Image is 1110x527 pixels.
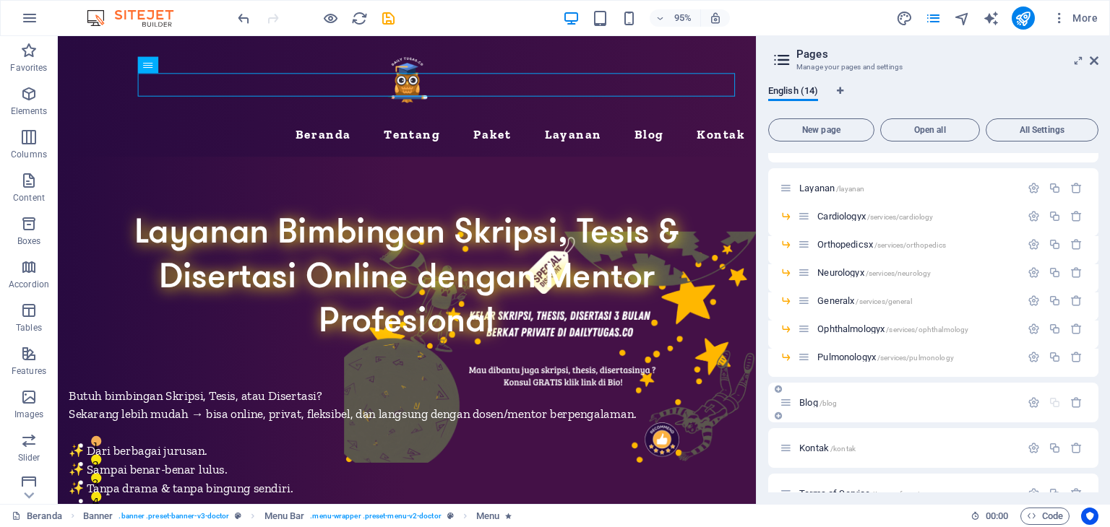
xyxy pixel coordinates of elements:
[1028,351,1040,363] div: Settings
[830,445,856,453] span: /kontak
[11,105,48,117] p: Elements
[16,322,42,334] p: Tables
[880,118,980,141] button: Open all
[817,267,931,278] span: Neurologyx
[856,297,911,305] span: /services/general
[983,9,1000,27] button: text_generator
[796,48,1098,61] h2: Pages
[996,510,998,521] span: :
[817,352,954,362] span: Pulmonologyx
[83,508,113,525] span: Click to select. Double-click to edit
[971,508,1009,525] h6: Session time
[795,443,1020,453] div: Kontak/kontak
[896,9,913,27] button: design
[1081,508,1098,525] button: Usercentrics
[1028,238,1040,251] div: Settings
[709,12,722,25] i: On resize automatically adjust zoom level to fit chosen device.
[447,512,454,520] i: This element is a customizable preset
[1049,487,1061,500] div: Duplicate
[799,183,864,193] span: Click to open page
[1049,266,1061,279] div: Duplicate
[1012,6,1035,30] button: publish
[1027,508,1063,525] span: Code
[1070,238,1083,251] div: Remove
[350,9,368,27] button: reload
[925,10,942,27] i: Pages (Ctrl+Alt+S)
[1028,266,1040,279] div: Settings
[813,268,1020,277] div: Neurologyx/services/neurology
[9,279,49,290] p: Accordion
[1070,487,1083,500] div: Remove
[1070,396,1083,409] div: Remove
[799,397,837,408] span: Blog
[1046,6,1103,30] button: More
[819,399,838,407] span: /blog
[954,10,971,27] i: Navigator
[235,9,252,27] button: undo
[380,10,397,27] i: Save (Ctrl+S)
[1028,487,1040,500] div: Settings
[775,126,868,134] span: New page
[12,508,62,525] a: Click to cancel selection. Double-click to open Pages
[476,508,499,525] span: Click to select. Double-click to edit
[11,149,47,160] p: Columns
[12,365,46,377] p: Features
[1070,351,1083,363] div: Remove
[1049,351,1061,363] div: Duplicate
[1070,182,1083,194] div: Remove
[817,323,968,334] span: Ophthalmologyx
[813,324,1020,334] div: Ophthalmologyx/services/ophthalmology
[813,352,1020,362] div: Pulmonologyx/services/pulmonology
[322,9,339,27] button: Click here to leave preview mode and continue editing
[1049,210,1061,222] div: Duplicate
[768,85,1098,113] div: Language Tabs
[1049,182,1061,194] div: Duplicate
[795,183,1020,193] div: Layanan/layanan
[867,213,934,221] span: /services/cardiology
[795,489,1020,498] div: Terms of Service/terms-of-service
[817,239,946,250] span: Orthopedicsx
[877,354,954,362] span: /services/pulmonology
[18,452,40,463] p: Slider
[886,326,968,334] span: /services/ophthalmology
[13,192,45,204] p: Content
[14,409,44,420] p: Images
[10,62,47,74] p: Favorites
[310,508,441,525] span: . menu-wrapper .preset-menu-v2-doctor
[671,9,694,27] h6: 95%
[235,512,241,520] i: This element is a customizable preset
[1070,210,1083,222] div: Remove
[505,512,512,520] i: Element contains an animation
[1070,266,1083,279] div: Remove
[1049,295,1061,307] div: Duplicate
[236,10,252,27] i: Undo: Change menu items (Ctrl+Z)
[83,9,192,27] img: Editor Logo
[264,508,305,525] span: Click to select. Double-click to edit
[351,10,368,27] i: Reload page
[813,240,1020,249] div: Orthopedicsx/services/orthopedics
[799,443,856,453] span: Kontak
[1020,508,1070,525] button: Code
[1049,442,1061,454] div: Duplicate
[796,61,1070,74] h3: Manage your pages and settings
[17,235,41,247] p: Boxes
[954,9,971,27] button: navigator
[992,126,1092,134] span: All Settings
[119,508,229,525] span: . banner .preset-banner-v3-doctor
[817,211,933,222] span: Cardiologyx
[813,296,1020,305] div: Generalx/services/general
[1070,295,1083,307] div: Remove
[925,9,942,27] button: pages
[872,490,926,498] span: /terms-of-service
[768,82,818,103] span: English (14)
[83,508,512,525] nav: breadcrumb
[896,10,913,27] i: Design (Ctrl+Alt+Y)
[795,398,1020,407] div: Blog/blog
[986,118,1098,141] button: All Settings
[1049,238,1061,251] div: Duplicate
[1028,210,1040,222] div: Settings
[1028,182,1040,194] div: Settings
[768,118,874,141] button: New page
[866,269,932,277] span: /services/neurology
[836,185,864,193] span: /layanan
